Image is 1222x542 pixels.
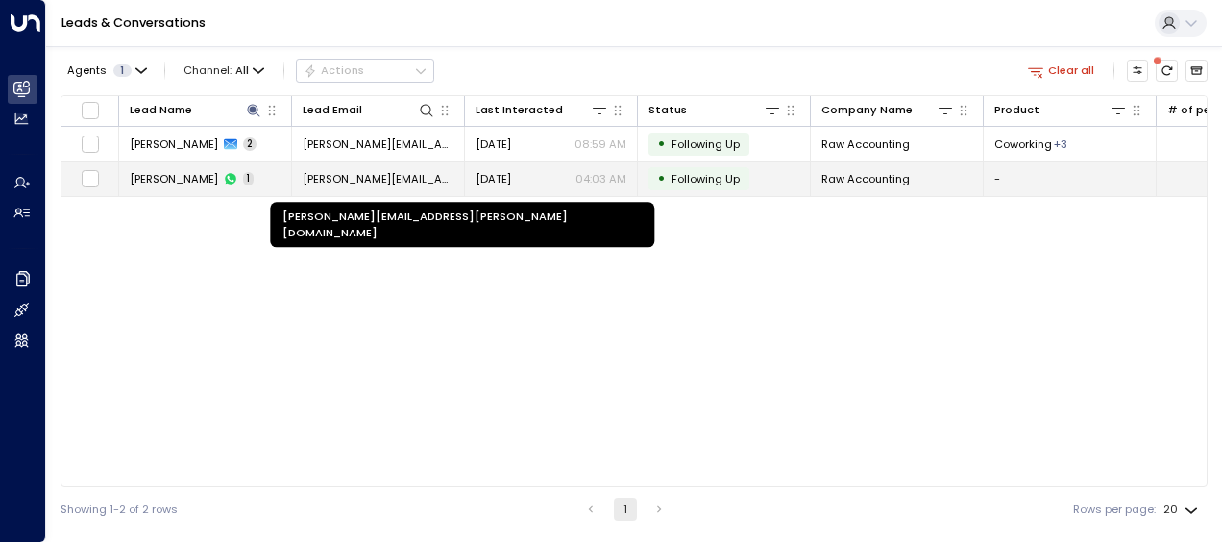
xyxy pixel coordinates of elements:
button: page 1 [614,498,637,521]
span: Toggle select all [81,101,100,120]
nav: pagination navigation [578,498,672,521]
div: • [657,165,666,191]
span: 1 [113,64,132,77]
div: Product [994,101,1039,119]
div: Status [648,101,687,119]
button: Clear all [1021,60,1101,81]
span: luke.fletcher@rawaccounting.co.uk [303,171,453,186]
span: Channel: [178,60,271,81]
span: Following Up [672,136,740,152]
div: Product [994,101,1127,119]
p: 08:59 AM [574,136,626,152]
p: 04:03 AM [575,171,626,186]
div: Button group with a nested menu [296,59,434,82]
span: Toggle select row [81,169,100,188]
div: Last Interacted [476,101,563,119]
span: Yesterday [476,136,511,152]
button: Archived Leads [1185,60,1208,82]
label: Rows per page: [1073,502,1156,518]
span: Following Up [672,171,740,186]
span: Luke Fletcher [130,171,218,186]
div: Status [648,101,781,119]
span: All [235,64,249,77]
span: Toggle select row [81,135,100,154]
span: Agents [67,65,107,76]
div: Company Name [821,101,954,119]
span: luke.fletcher@rawaccounting.co.uk [303,136,453,152]
div: Lead Name [130,101,262,119]
div: • [657,131,666,157]
span: Coworking [994,136,1052,152]
span: 2 [243,137,257,151]
span: There are new threads available. Refresh the grid to view the latest updates. [1156,60,1178,82]
span: 1 [243,172,254,185]
div: [PERSON_NAME][EMAIL_ADDRESS][PERSON_NAME][DOMAIN_NAME] [270,203,654,248]
div: Company Name [821,101,913,119]
a: Leads & Conversations [61,14,206,31]
span: Yesterday [476,171,511,186]
div: Last Interacted [476,101,608,119]
div: Day office,Membership,Private Office [1054,136,1067,152]
div: Actions [304,63,364,77]
button: Actions [296,59,434,82]
span: Luke Fletcher [130,136,218,152]
div: 20 [1163,498,1202,522]
div: Showing 1-2 of 2 rows [61,502,178,518]
div: Lead Email [303,101,435,119]
td: - [984,162,1157,196]
span: Raw Accounting [821,171,910,186]
button: Channel:All [178,60,271,81]
div: Lead Email [303,101,362,119]
span: Raw Accounting [821,136,910,152]
button: Agents1 [61,60,152,81]
button: Customize [1127,60,1149,82]
div: Lead Name [130,101,192,119]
